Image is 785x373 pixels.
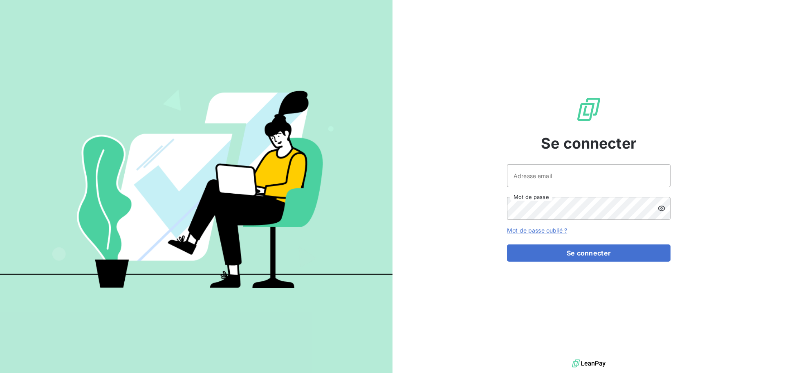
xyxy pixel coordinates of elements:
a: Mot de passe oublié ? [507,227,567,234]
img: Logo LeanPay [576,96,602,122]
button: Se connecter [507,244,671,262]
span: Se connecter [541,132,637,154]
img: logo [572,357,606,370]
input: placeholder [507,164,671,187]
